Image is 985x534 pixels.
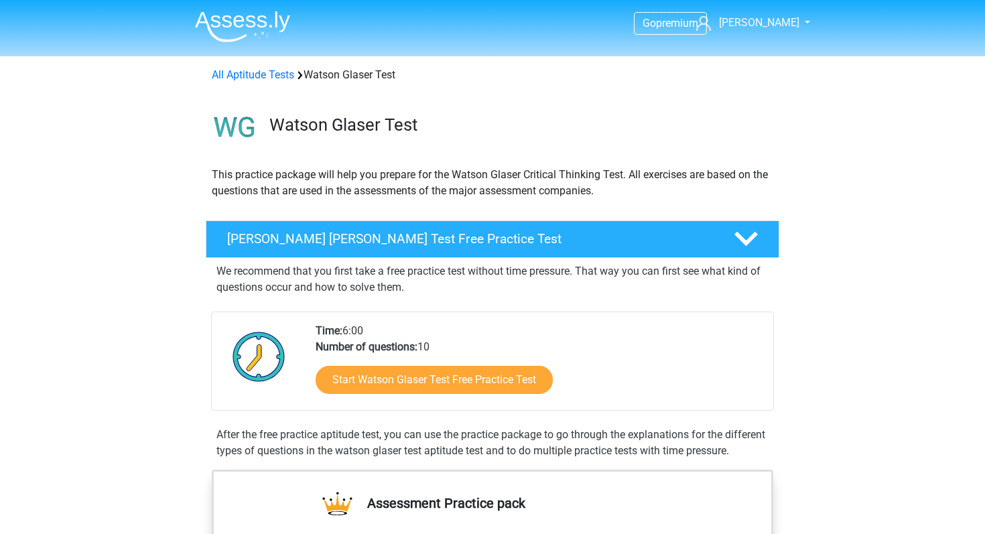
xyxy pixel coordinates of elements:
[306,323,773,410] div: 6:00 10
[316,366,553,394] a: Start Watson Glaser Test Free Practice Test
[691,15,801,31] a: [PERSON_NAME]
[206,99,263,156] img: watson glaser test
[643,17,656,29] span: Go
[206,67,779,83] div: Watson Glaser Test
[212,68,294,81] a: All Aptitude Tests
[316,324,342,337] b: Time:
[635,14,706,32] a: Gopremium
[211,427,774,459] div: After the free practice aptitude test, you can use the practice package to go through the explana...
[212,167,773,199] p: This practice package will help you prepare for the Watson Glaser Critical Thinking Test. All exe...
[227,231,712,247] h4: [PERSON_NAME] [PERSON_NAME] Test Free Practice Test
[316,340,417,353] b: Number of questions:
[195,11,290,42] img: Assessly
[656,17,698,29] span: premium
[225,323,293,390] img: Clock
[216,263,769,295] p: We recommend that you first take a free practice test without time pressure. That way you can fir...
[269,115,769,135] h3: Watson Glaser Test
[200,220,785,258] a: [PERSON_NAME] [PERSON_NAME] Test Free Practice Test
[719,16,799,29] span: [PERSON_NAME]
